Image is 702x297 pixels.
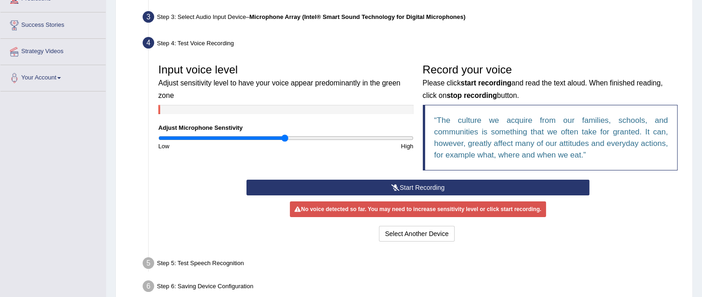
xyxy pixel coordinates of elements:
a: Strategy Videos [0,39,106,62]
h3: Input voice level [158,64,414,100]
h3: Record your voice [423,64,678,100]
b: Microphone Array (Intel® Smart Sound Technology for Digital Microphones) [249,13,465,20]
div: Low [154,142,286,151]
q: The culture we acquire from our families, schools, and communities is something that we often tak... [434,116,668,159]
button: Select Another Device [379,226,455,242]
div: Step 3: Select Audio Input Device [138,8,688,29]
div: Step 4: Test Voice Recording [138,34,688,55]
small: Please click and read the text aloud. When finished reading, click on button. [423,79,663,99]
span: – [246,13,465,20]
div: High [286,142,418,151]
small: Adjust sensitivity level to have your voice appear predominantly in the green zone [158,79,400,99]
div: No voice detected so far. You may need to increase sensitivity level or click start recording. [290,201,546,217]
a: Success Stories [0,12,106,36]
label: Adjust Microphone Senstivity [158,123,243,132]
div: Step 5: Test Speech Recognition [138,255,688,275]
b: stop recording [447,91,497,99]
b: start recording [461,79,511,87]
button: Start Recording [246,180,589,195]
a: Your Account [0,65,106,88]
